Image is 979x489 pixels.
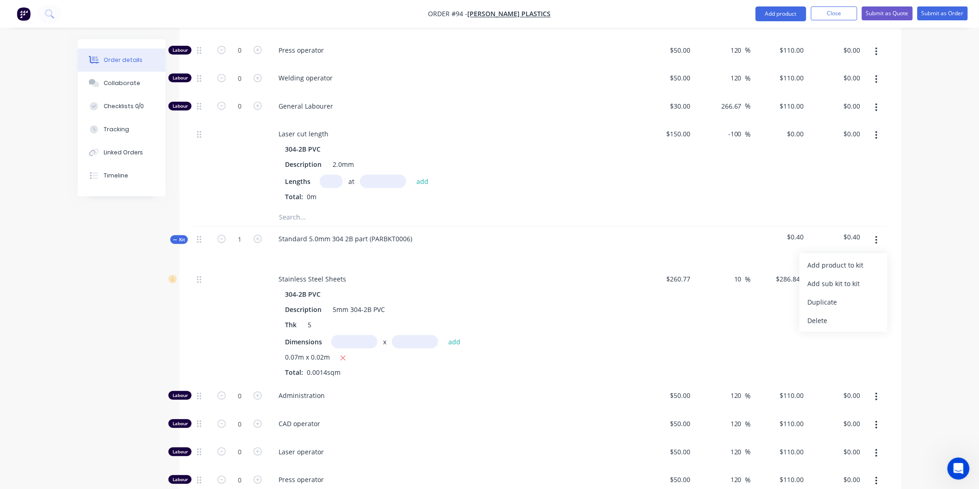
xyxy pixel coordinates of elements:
[811,6,857,20] button: Close
[168,391,192,400] div: Labour
[862,6,913,20] button: Submit as Quote
[285,287,324,301] div: 304-2B PVC
[303,192,320,201] span: 0m
[756,6,806,21] button: Add product
[173,236,185,243] span: Kit
[168,475,192,484] div: Labour
[168,419,192,428] div: Labour
[168,447,192,456] div: Labour
[285,337,322,347] span: Dimensions
[78,118,166,141] button: Tracking
[468,10,551,18] a: [PERSON_NAME] plastics
[745,101,751,111] span: %
[104,171,128,180] div: Timeline
[168,46,192,55] div: Labour
[745,475,751,485] span: %
[285,368,303,377] span: Total:
[745,274,751,285] span: %
[285,177,310,186] span: Lengths
[303,368,344,377] span: 0.0014sqm
[279,447,634,457] span: Laser operator
[168,73,192,82] div: Labour
[444,336,465,348] button: add
[745,129,751,140] span: %
[383,337,386,347] span: x
[279,419,634,428] span: CAD operator
[279,391,634,400] span: Administration
[279,208,464,226] input: Search...
[948,458,970,480] iframe: Intercom live chat
[104,79,140,87] div: Collaborate
[304,318,318,331] div: 5
[745,446,751,457] span: %
[285,192,303,201] span: Total:
[104,125,129,134] div: Tracking
[170,235,188,244] div: Kit
[745,419,751,429] span: %
[104,56,143,64] div: Order details
[329,158,358,171] div: 2.0mm
[285,142,324,156] div: 304-2B PVC
[348,177,354,186] span: at
[104,102,144,110] div: Checklists 0/0
[808,277,879,290] div: Add sub kit to kit
[279,101,634,111] span: General Labourer
[281,158,325,171] div: Description
[168,102,192,110] div: Labour
[808,295,879,309] div: Duplicate
[755,232,804,242] span: $0.40
[285,352,330,364] span: 0.07m x 0.02m
[78,49,166,72] button: Order details
[271,232,420,245] div: Standard 5.0mm 304 2B part (PARBKT0006)
[281,303,325,316] div: Description
[78,72,166,95] button: Collaborate
[78,141,166,164] button: Linked Orders
[812,232,861,242] span: $0.40
[799,293,887,311] button: Duplicate
[799,256,887,274] button: Add product to kit
[78,164,166,187] button: Timeline
[745,73,751,84] span: %
[17,7,31,21] img: Factory
[808,258,879,272] div: Add product to kit
[271,272,353,286] div: Stainless Steel Sheets
[104,148,143,157] div: Linked Orders
[808,314,879,327] div: Delete
[78,95,166,118] button: Checklists 0/0
[799,274,887,293] button: Add sub kit to kit
[799,311,887,330] button: Delete
[745,391,751,401] span: %
[428,10,468,18] span: Order #94 -
[745,45,751,55] span: %
[271,127,336,141] div: Laser cut length
[279,45,634,55] span: Press operator
[279,475,634,484] span: Press operator
[279,73,634,83] span: Welding operator
[412,175,434,188] button: add
[917,6,968,20] button: Submit as Order
[329,303,389,316] div: 5mm 304-2B PVC
[281,318,300,331] div: Thk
